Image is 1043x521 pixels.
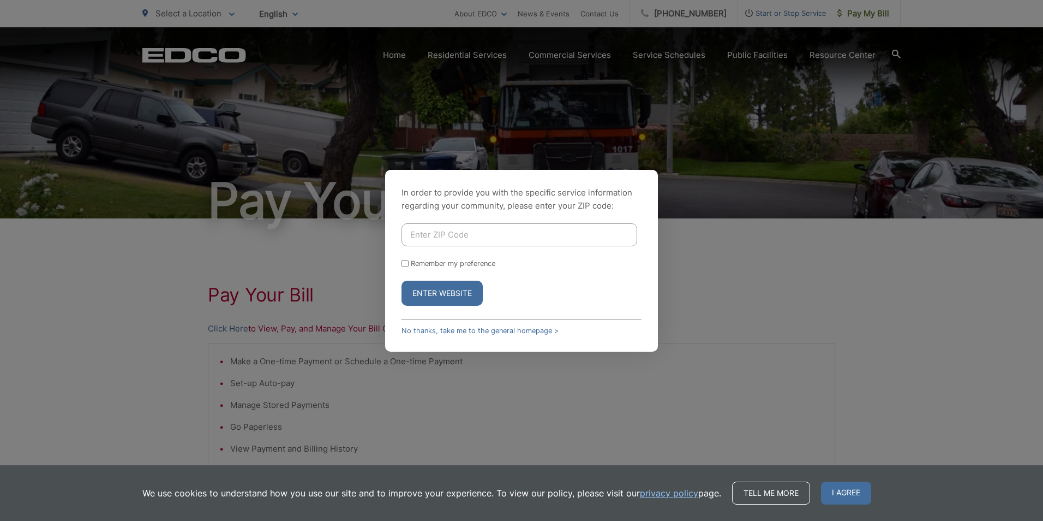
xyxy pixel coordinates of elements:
[401,327,559,335] a: No thanks, take me to the general homepage >
[401,281,483,306] button: Enter Website
[401,223,637,246] input: Enter ZIP Code
[732,482,810,505] a: Tell me more
[401,186,642,212] p: In order to provide you with the specific service information regarding your community, please en...
[821,482,871,505] span: I agree
[411,259,495,268] label: Remember my preference
[142,487,721,500] p: We use cookies to understand how you use our site and to improve your experience. To view our pol...
[640,487,698,500] a: privacy policy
